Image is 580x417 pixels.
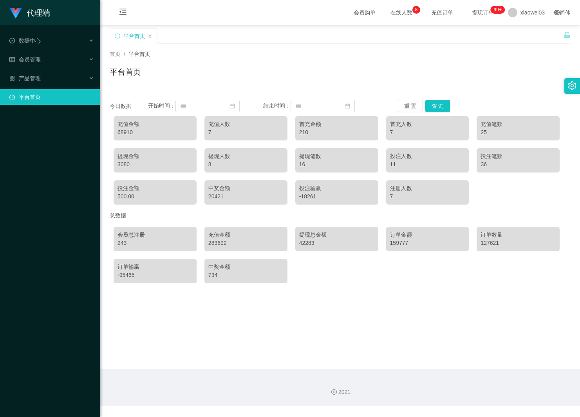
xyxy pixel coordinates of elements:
[110,0,136,25] i: 图标: menu-fold
[148,34,152,39] i: 图标: close
[117,160,193,169] div: 3080
[208,152,284,160] div: 提现人数
[481,231,556,239] div: 订单数量
[299,184,374,192] div: 投注输赢
[299,120,374,128] div: 首充金额
[481,128,556,137] div: 25
[564,32,571,39] i: 图标: unlock
[110,102,148,110] div: 今日数据
[9,38,15,43] i: 图标: check-circle-o
[107,388,574,396] div: 2021
[263,102,291,109] span: 结束时间：
[117,120,193,128] div: 充值金额
[299,152,374,160] div: 提现笔数
[9,9,50,16] a: 代理端
[387,10,416,15] span: 在线人数
[554,10,560,15] i: 图标: global
[208,271,284,279] div: 734
[117,231,193,239] div: 会员总注册
[390,120,465,128] div: 首充人数
[9,57,15,62] i: 图标: table
[9,56,41,63] span: 会员管理
[398,100,423,112] button: 重 置
[117,239,193,247] div: 243
[412,6,420,14] sup: 8
[117,152,193,160] div: 提现金额
[390,128,465,137] div: 7
[123,29,145,43] div: 平台首页
[468,10,498,15] span: 提现订单
[110,51,121,57] span: 首页
[390,192,465,201] div: 7
[117,271,193,279] div: -95465
[208,192,284,201] div: 20421
[110,66,141,78] h1: 平台首页
[427,10,457,15] span: 充值订单
[491,6,505,14] sup: 1109
[331,389,337,395] i: 图标: copyright
[481,160,556,169] div: 36
[299,160,374,169] div: 16
[299,231,374,239] div: 提现总金额
[390,184,465,192] div: 注册人数
[208,231,284,239] div: 充值金额
[115,33,120,39] i: 图标: sync
[208,263,284,271] div: 中奖金额
[390,152,465,160] div: 投注人数
[117,192,193,201] div: 500.00
[208,160,284,169] div: 8
[481,152,556,160] div: 投注笔数
[390,160,465,169] div: 11
[9,75,15,81] i: 图标: appstore-o
[110,208,571,223] div: 总数据
[9,89,94,105] a: 图标: dashboard平台首页
[299,128,374,137] div: 210
[124,51,125,57] span: /
[117,263,193,271] div: 订单输赢
[27,0,50,25] h1: 代理端
[117,128,193,137] div: 68910
[208,239,284,247] div: 283692
[208,128,284,137] div: 7
[481,120,556,128] div: 充值笔数
[345,103,350,109] i: 图标: calendar
[299,239,374,247] div: 42283
[415,6,417,14] p: 8
[117,184,193,192] div: 投注金额
[568,81,576,90] i: 图标: setting
[390,231,465,239] div: 订单金额
[9,8,22,19] img: logo.9652507e.png
[148,102,175,109] span: 开始时间：
[9,38,41,44] span: 数据中心
[9,75,41,81] span: 产品管理
[229,103,235,109] i: 图标: calendar
[128,51,150,57] span: 平台首页
[208,184,284,192] div: 中奖金额
[208,120,284,128] div: 充值人数
[390,239,465,247] div: 159777
[299,192,374,201] div: -18261
[425,100,450,112] button: 查 询
[481,239,556,247] div: 127621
